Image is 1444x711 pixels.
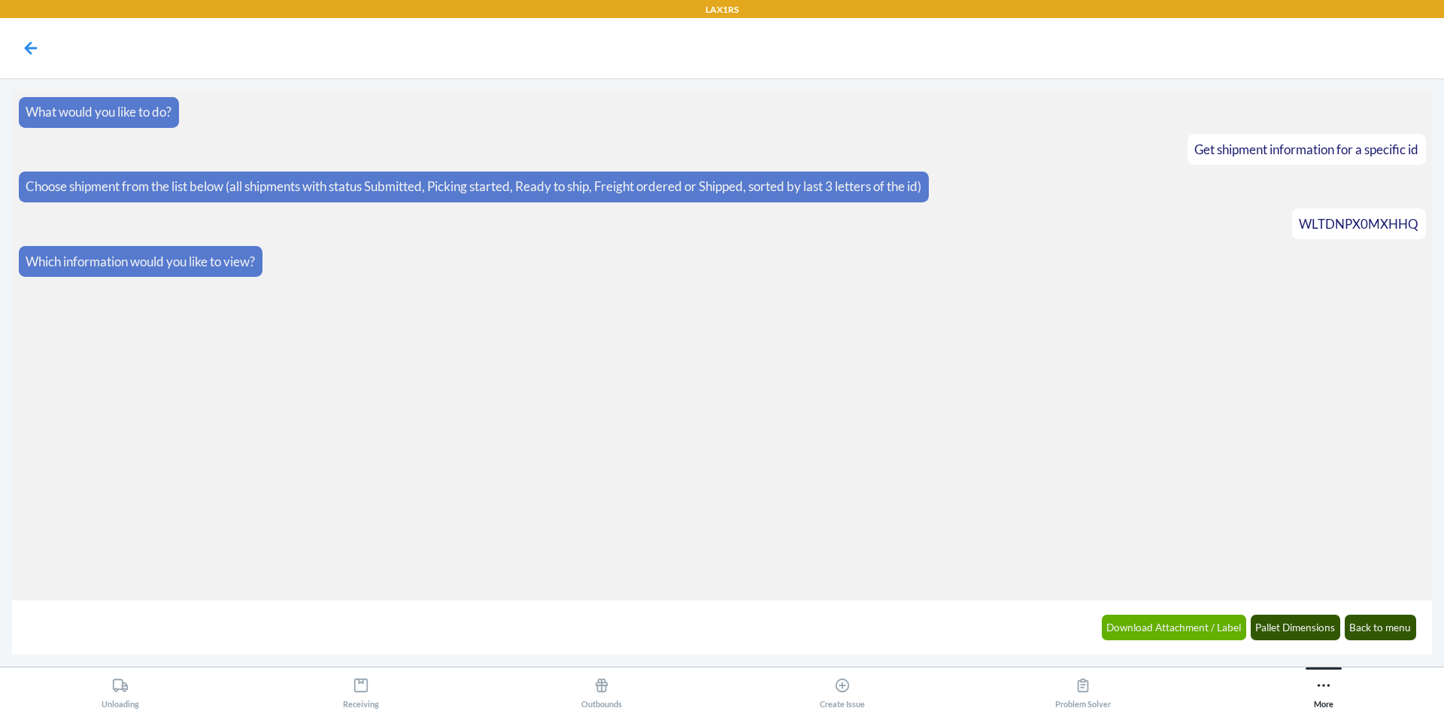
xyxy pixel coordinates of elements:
[963,667,1203,709] button: Problem Solver
[1251,615,1341,640] button: Pallet Dimensions
[820,671,865,709] div: Create Issue
[1314,671,1333,709] div: More
[722,667,963,709] button: Create Issue
[1055,671,1111,709] div: Problem Solver
[26,252,255,272] p: Which information would you like to view?
[1102,615,1247,640] button: Download Attachment / Label
[1203,667,1444,709] button: More
[241,667,481,709] button: Receiving
[26,177,921,196] p: Choose shipment from the list below (all shipments with status Submitted, Picking started, Ready ...
[1345,615,1417,640] button: Back to menu
[481,667,722,709] button: Outbounds
[1299,216,1418,232] span: WLTDNPX0MXHHQ
[343,671,379,709] div: Receiving
[1194,141,1418,157] span: Get shipment information for a specific id
[705,3,739,17] p: LAX1RS
[26,102,171,122] p: What would you like to do?
[102,671,139,709] div: Unloading
[581,671,622,709] div: Outbounds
